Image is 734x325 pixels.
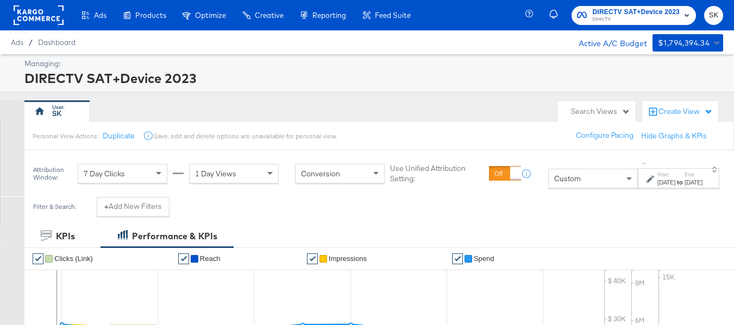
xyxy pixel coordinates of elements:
span: Ads [94,11,106,20]
button: DIRECTV SAT+Device 2023DirecTV [572,6,696,25]
span: Ads [11,38,23,47]
span: Creative [255,11,284,20]
a: ✔ [307,253,318,264]
span: Reach [200,254,221,263]
span: Feed Suite [375,11,411,20]
label: Use Unified Attribution Setting: [390,164,484,184]
button: Hide Graphs & KPIs [641,131,707,141]
div: Save, edit and delete options are unavailable for personal view. [154,132,337,141]
button: $1,794,394.34 [653,34,723,52]
button: +Add New Filters [97,197,170,216]
div: [DATE] [685,179,702,187]
div: Attribution Window: [33,166,72,181]
div: Managing: [24,59,720,69]
div: KPIs [56,230,75,243]
label: Start: [657,171,675,179]
div: DIRECTV SAT+Device 2023 [24,69,720,87]
span: DirecTV [592,15,680,24]
a: Dashboard [38,38,76,47]
div: $1,794,394.34 [658,36,710,50]
span: Products [135,11,166,20]
span: ↑ [639,162,649,165]
span: 7 Day Clicks [84,169,125,179]
strong: + [104,201,109,212]
div: Filter & Search: [33,203,77,211]
div: Search Views [571,106,630,117]
a: ✔ [178,253,189,264]
span: Clicks (Link) [54,254,93,263]
span: DIRECTV SAT+Device 2023 [592,7,680,18]
button: Configure Pacing [568,126,641,145]
div: Active A/C Budget [567,34,647,50]
div: Create View [658,106,713,117]
span: Impressions [329,254,367,263]
button: SK [704,6,723,25]
a: ✔ [452,253,463,264]
label: End: [685,171,702,179]
a: ✔ [33,253,43,264]
button: Duplicate [103,131,135,141]
span: Spend [474,254,494,263]
div: SK [52,109,61,119]
span: Custom [554,174,581,184]
div: Performance & KPIs [132,230,217,243]
span: / [23,38,38,47]
strong: to [675,179,685,187]
div: Personal View Actions: [33,132,98,141]
div: [DATE] [657,179,675,187]
span: Optimize [195,11,226,20]
span: Conversion [301,169,340,179]
span: Reporting [312,11,346,20]
span: 1 Day Views [195,169,236,179]
span: SK [708,9,719,22]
